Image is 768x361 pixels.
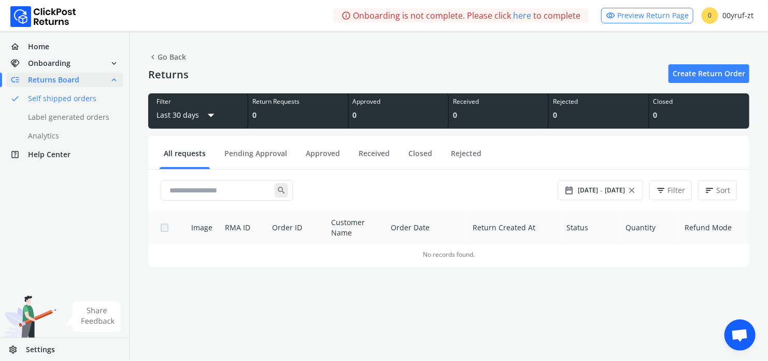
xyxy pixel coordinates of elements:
[28,149,70,160] span: Help Center
[148,244,749,263] td: No records found.
[157,106,219,124] button: Last 30 daysarrow_drop_down
[353,98,444,106] div: Approved
[466,211,560,244] th: Return Created At
[10,91,20,106] span: done
[564,183,574,198] span: date_range
[404,148,436,166] a: Closed
[724,320,756,351] div: Open de chat
[553,110,644,120] div: 0
[553,98,644,106] div: Rejected
[157,98,239,106] div: Filter
[333,8,589,23] div: Onboarding is not complete. Please click to complete
[669,64,749,83] a: Create Return Order
[179,211,219,244] th: Image
[203,106,219,124] span: arrow_drop_down
[619,211,679,244] th: Quantity
[28,75,79,85] span: Returns Board
[385,211,466,244] th: Order Date
[252,110,344,120] div: 0
[10,147,28,162] span: help_center
[605,186,625,195] span: [DATE]
[342,8,351,23] span: info
[606,8,615,23] span: visibility
[6,110,135,124] a: Label generated orders
[600,185,603,196] span: -
[447,148,486,166] a: Rejected
[148,68,189,81] h4: Returns
[6,91,135,106] a: doneSelf shipped orders
[453,110,544,120] div: 0
[10,73,28,87] span: low_priority
[220,148,291,166] a: Pending Approval
[6,39,123,54] a: homeHome
[653,98,745,106] div: Closed
[353,110,444,120] div: 0
[578,186,598,195] span: [DATE]
[702,7,718,24] span: 0
[275,183,288,198] span: search
[560,211,619,244] th: Status
[10,39,28,54] span: home
[6,129,135,143] a: Analytics
[252,98,344,106] div: Return Requests
[354,148,394,166] a: Received
[656,183,665,198] span: filter_list
[109,73,119,87] span: expand_less
[109,56,119,71] span: expand_more
[148,50,158,64] span: chevron_left
[653,110,745,120] div: 0
[28,58,70,68] span: Onboarding
[601,8,693,23] a: visibilityPreview Return Page
[10,56,28,71] span: handshake
[266,211,325,244] th: Order ID
[702,7,753,24] div: 00yruf-zt
[148,50,186,64] span: Go Back
[6,147,123,162] a: help_centerHelp Center
[28,41,49,52] span: Home
[667,185,685,196] span: Filter
[679,211,749,244] th: Refund Mode
[160,148,210,166] a: All requests
[453,98,544,106] div: Received
[698,180,737,200] button: sortSort
[65,301,121,332] img: share feedback
[219,211,266,244] th: RMA ID
[513,9,531,22] a: here
[10,6,76,27] img: Logo
[627,183,636,198] span: close
[8,342,26,357] span: settings
[26,344,55,355] span: Settings
[325,211,385,244] th: Customer Name
[705,183,714,198] span: sort
[302,148,344,166] a: Approved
